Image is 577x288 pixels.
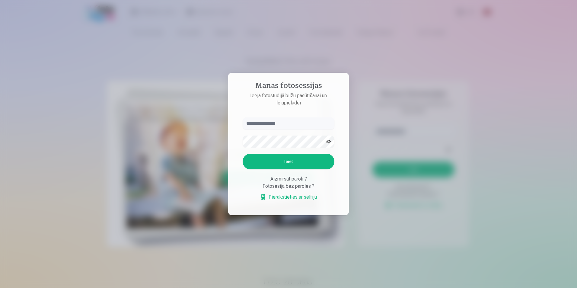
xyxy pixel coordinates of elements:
a: Pierakstieties ar selfiju [260,194,317,201]
button: Ieiet [243,154,334,169]
p: Ieeja fotostudijā bilžu pasūtīšanai un lejupielādei [237,92,340,107]
h4: Manas fotosessijas [237,81,340,92]
div: Aizmirsāt paroli ? [243,175,334,183]
div: Fotosesija bez paroles ? [243,183,334,190]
